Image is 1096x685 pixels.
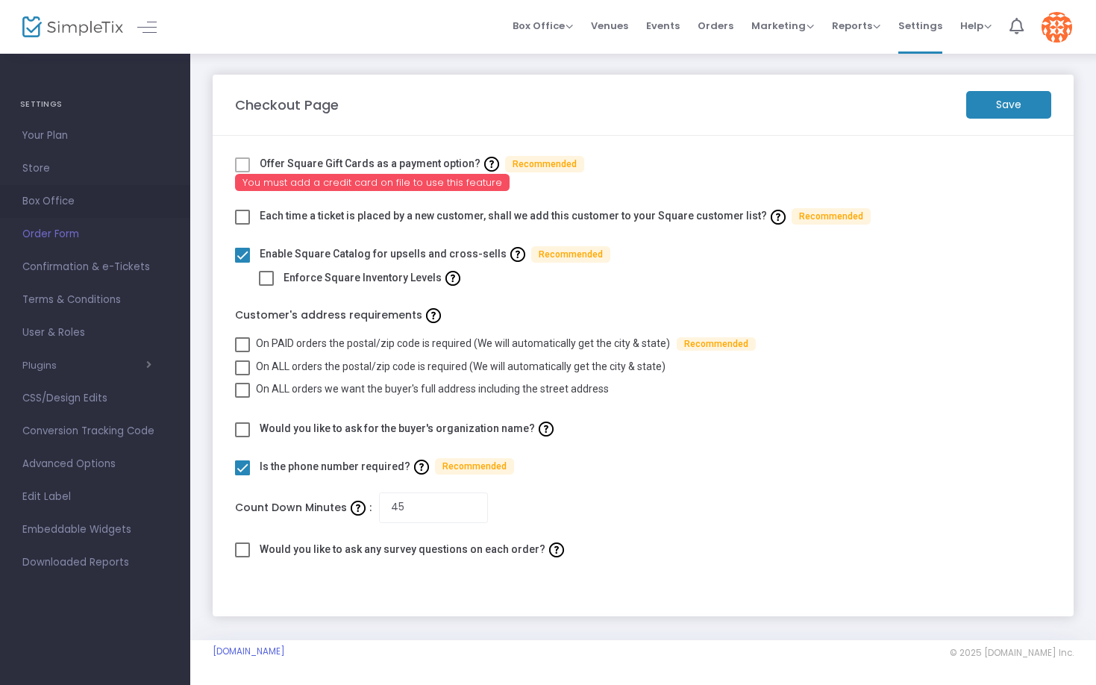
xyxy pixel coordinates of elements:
label: Would you like to ask for the buyer's organization name? [260,417,557,440]
span: Venues [591,7,628,45]
label: Each time a ticket is placed by a new customer, shall we add this customer to your Square custome... [260,204,871,228]
span: User & Roles [22,323,168,342]
span: Box Office [22,192,168,211]
span: Advanced Options [22,454,168,474]
img: question-mark [351,501,366,516]
span: Store [22,159,168,178]
span: Embeddable Widgets [22,520,168,539]
img: question-mark [539,422,554,437]
span: Box Office [513,19,573,33]
span: Settings [898,7,942,45]
span: You must add a credit card on file to use this feature [235,174,510,191]
span: Your Plan [22,126,168,146]
button: Plugins [22,360,151,372]
label: Enforce Square Inventory Levels [284,266,464,289]
span: Help [960,19,992,33]
m-button: Save [966,91,1051,119]
span: Recommended [792,208,871,225]
span: On ALL orders we want the buyer's full address including the street address [256,383,609,395]
span: Confirmation & e-Tickets [22,257,168,277]
span: Reports [832,19,880,33]
label: Is the phone number required? [260,455,514,478]
span: Terms & Conditions [22,290,168,310]
m-panel-title: Checkout Page [235,95,339,115]
label: Offer Square Gift Cards as a payment option? [260,152,584,175]
img: question-mark [414,460,429,475]
label: Would you like to ask any survey questions on each order? [260,538,568,561]
input: Minutes [379,492,488,523]
img: question-mark [510,247,525,262]
img: question-mark [484,157,499,172]
span: Orders [698,7,733,45]
img: question-mark [771,210,786,225]
label: Count Down Minutes : [235,496,372,519]
span: Recommended [505,156,584,172]
span: Downloaded Reports [22,553,168,572]
span: Recommended [435,458,514,475]
img: question-mark [426,308,441,323]
label: Enable Square Catalog for upsells and cross-sells [260,243,610,266]
img: question-mark [549,542,564,557]
span: Edit Label [22,487,168,507]
span: Conversion Tracking Code [22,422,168,441]
span: On PAID orders the postal/zip code is required (We will automatically get the city & state) [256,337,670,349]
label: Customer's address requirements [235,304,1051,327]
span: On ALL orders the postal/zip code is required (We will automatically get the city & state) [256,360,666,372]
a: [DOMAIN_NAME] [213,645,285,657]
span: Order Form [22,225,168,244]
span: © 2025 [DOMAIN_NAME] Inc. [950,647,1074,659]
span: Events [646,7,680,45]
span: CSS/Design Edits [22,389,168,408]
img: question-mark [445,271,460,286]
span: Recommended [677,337,756,351]
h4: SETTINGS [20,90,170,119]
span: Recommended [531,246,610,263]
span: Marketing [751,19,814,33]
